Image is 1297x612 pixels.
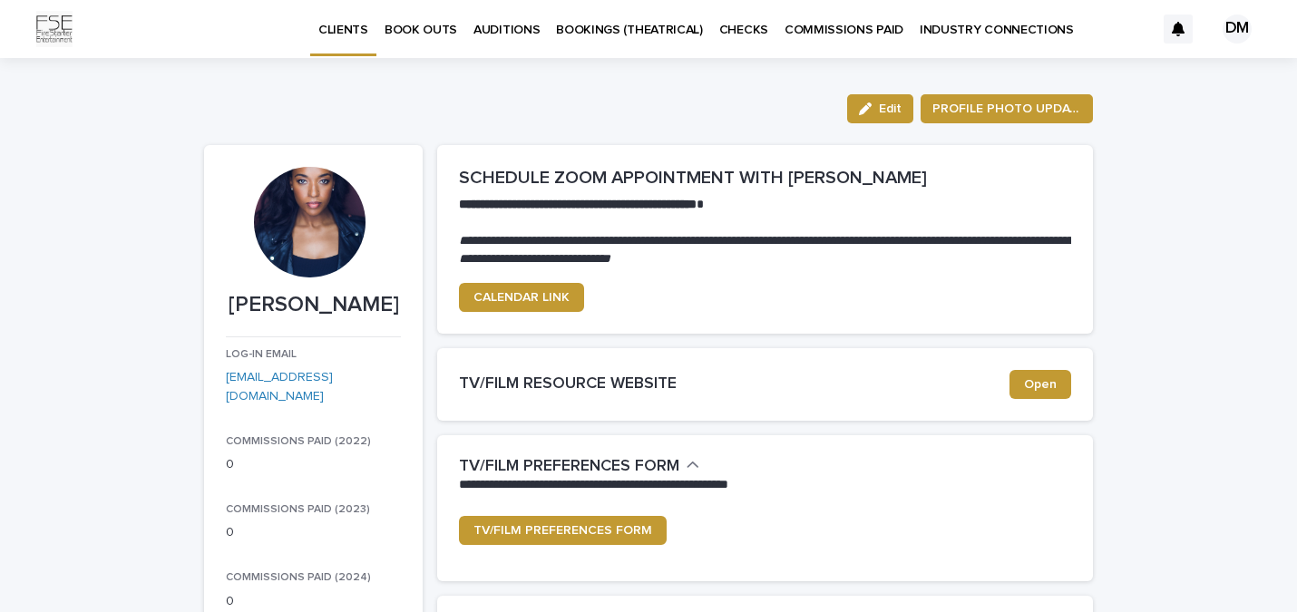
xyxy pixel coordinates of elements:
a: TV/FILM PREFERENCES FORM [459,516,667,545]
a: CALENDAR LINK [459,283,584,312]
span: COMMISSIONS PAID (2023) [226,504,370,515]
p: 0 [226,592,401,611]
h2: SCHEDULE ZOOM APPOINTMENT WITH [PERSON_NAME] [459,167,1071,189]
span: COMMISSIONS PAID (2022) [226,436,371,447]
button: PROFILE PHOTO UPDATE [921,94,1093,123]
a: [EMAIL_ADDRESS][DOMAIN_NAME] [226,371,333,403]
span: TV/FILM PREFERENCES FORM [473,524,652,537]
h2: TV/FILM PREFERENCES FORM [459,457,679,477]
span: COMMISSIONS PAID (2024) [226,572,371,583]
p: 0 [226,523,401,542]
img: Km9EesSdRbS9ajqhBzyo [36,11,73,47]
h2: TV/FILM RESOURCE WEBSITE [459,374,1009,394]
span: Open [1024,378,1057,391]
span: Edit [879,102,902,115]
span: LOG-IN EMAIL [226,349,297,360]
button: Edit [847,94,913,123]
span: CALENDAR LINK [473,291,570,304]
p: [PERSON_NAME] [226,292,401,318]
p: 0 [226,455,401,474]
div: DM [1223,15,1252,44]
span: PROFILE PHOTO UPDATE [932,100,1081,118]
button: TV/FILM PREFERENCES FORM [459,457,699,477]
a: Open [1009,370,1071,399]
